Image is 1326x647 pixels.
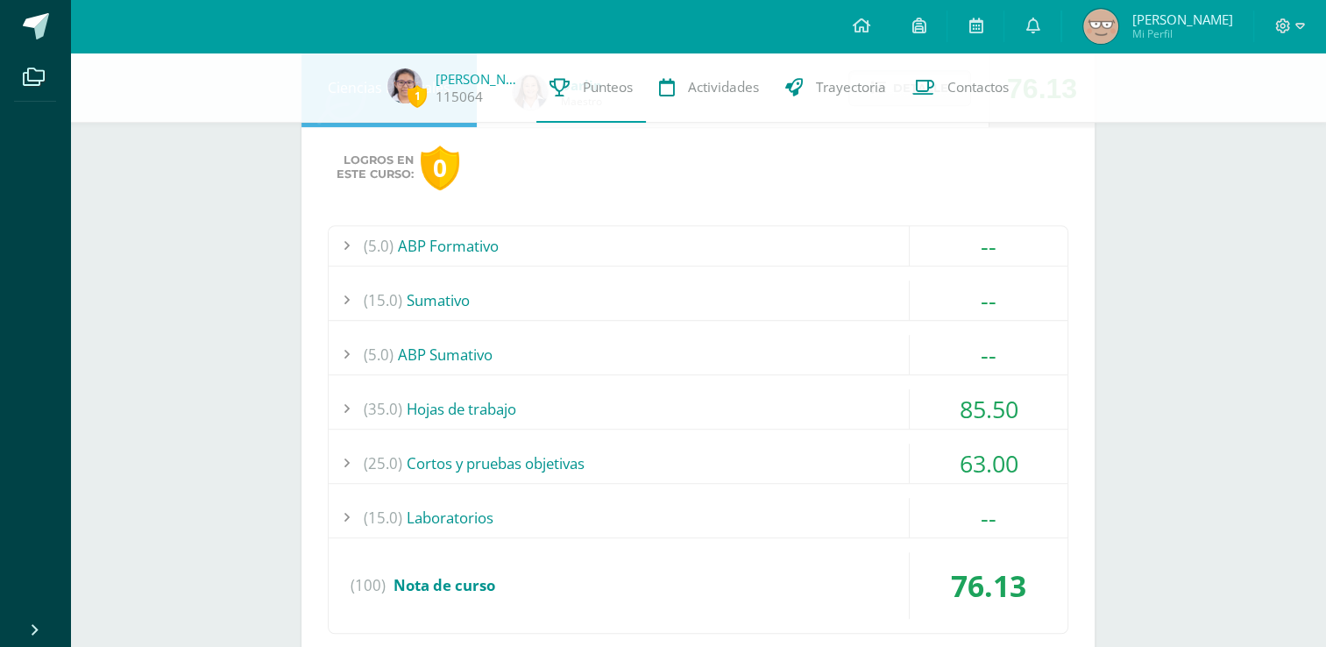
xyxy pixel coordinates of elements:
span: (5.0) [364,335,394,374]
a: Actividades [646,53,772,123]
a: [PERSON_NAME] [436,70,523,88]
span: Punteos [583,78,633,96]
span: (5.0) [364,226,394,266]
a: Trayectoria [772,53,899,123]
div: -- [910,281,1067,320]
div: -- [910,335,1067,374]
a: 115064 [436,88,483,106]
span: 1 [408,85,427,107]
div: -- [910,498,1067,537]
span: Logros en este curso: [337,153,414,181]
div: Laboratorios [329,498,1067,537]
div: 63.00 [910,444,1067,483]
span: Trayectoria [816,78,886,96]
span: (15.0) [364,498,402,537]
div: 0 [421,146,459,190]
div: 85.50 [910,389,1067,429]
div: ABP Sumativo [329,335,1067,374]
div: Hojas de trabajo [329,389,1067,429]
span: Mi Perfil [1131,26,1232,41]
a: Punteos [536,53,646,123]
div: Sumativo [329,281,1067,320]
span: [PERSON_NAME] [1131,11,1232,28]
span: Nota de curso [394,575,495,595]
div: ABP Formativo [329,226,1067,266]
img: 9f4b94e99bd453ca0c7e9e26828c986f.png [387,68,422,103]
div: 76.13 [910,552,1067,619]
a: Contactos [899,53,1022,123]
div: Cortos y pruebas objetivas [329,444,1067,483]
div: -- [910,226,1067,266]
span: (35.0) [364,389,402,429]
span: Contactos [947,78,1009,96]
span: Actividades [688,78,759,96]
span: (15.0) [364,281,402,320]
img: b08fa849ce700c2446fec7341b01b967.png [1083,9,1118,44]
span: (100) [351,552,386,619]
span: (25.0) [364,444,402,483]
